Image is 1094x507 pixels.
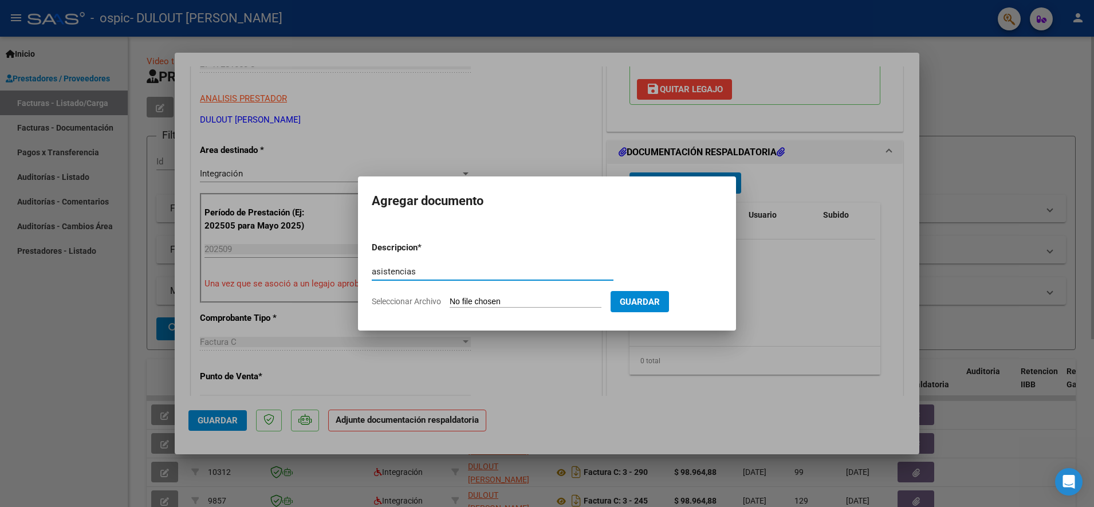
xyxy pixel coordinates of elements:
p: Descripcion [372,241,477,254]
div: Open Intercom Messenger [1055,468,1083,496]
span: Seleccionar Archivo [372,297,441,306]
span: Guardar [620,297,660,307]
h2: Agregar documento [372,190,722,212]
button: Guardar [611,291,669,312]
